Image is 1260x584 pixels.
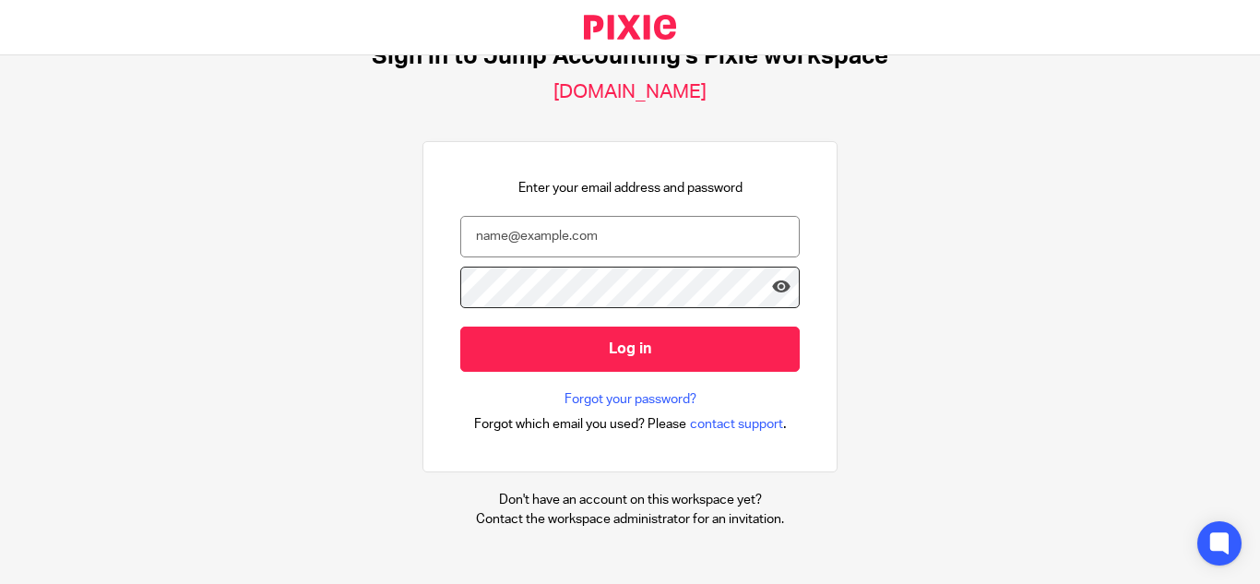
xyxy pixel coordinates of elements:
h1: Sign in to Jump Accounting's Pixie workspace [372,42,888,71]
input: Log in [460,327,800,372]
p: Contact the workspace administrator for an invitation. [476,510,784,529]
p: Don't have an account on this workspace yet? [476,491,784,509]
div: . [474,413,787,435]
a: Forgot your password? [565,390,696,409]
input: name@example.com [460,216,800,257]
span: contact support [690,415,783,434]
span: Forgot which email you used? Please [474,415,686,434]
p: Enter your email address and password [518,179,743,197]
h2: [DOMAIN_NAME] [553,80,707,104]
